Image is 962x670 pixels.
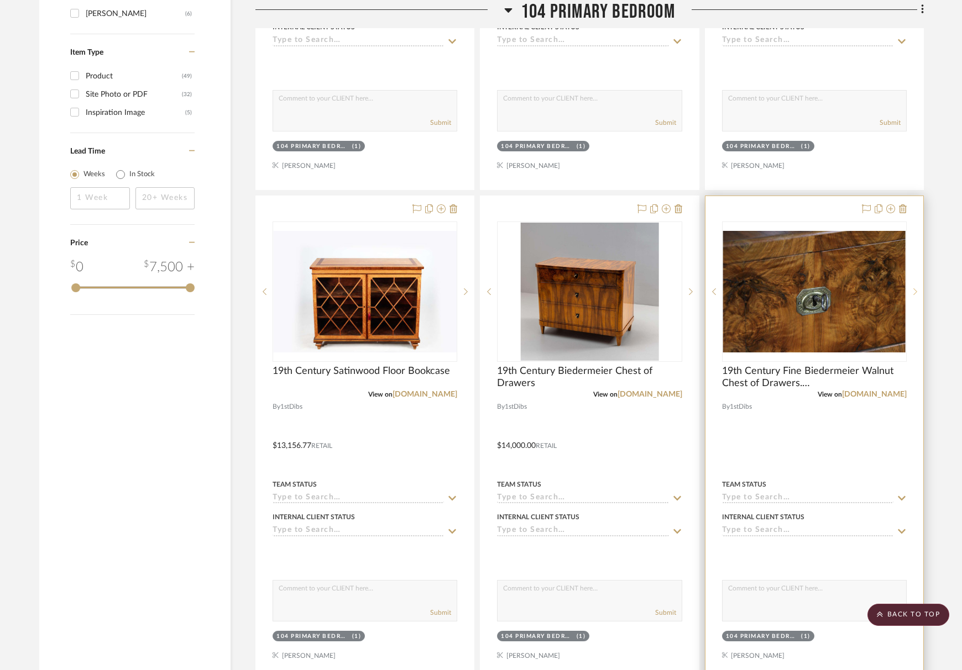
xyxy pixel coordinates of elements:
input: Type to Search… [273,493,444,504]
span: By [497,402,505,412]
input: Type to Search… [497,493,668,504]
div: [PERSON_NAME] [86,5,185,23]
button: Submit [655,118,676,128]
input: Type to Search… [273,526,444,536]
div: (32) [182,86,192,103]
div: Inspiration Image [86,104,185,122]
div: (5) [185,104,192,122]
span: View on [593,391,618,398]
img: 19th Century Satinwood Floor Bookcase [274,231,456,352]
input: Type to Search… [497,526,668,536]
input: Type to Search… [722,493,893,504]
a: [DOMAIN_NAME] [618,391,682,398]
span: View on [368,391,393,398]
span: 1stDibs [280,402,302,412]
img: 19th Century Biedermeier Chest of Drawers [520,223,658,361]
div: 104 Primary Bedroom [276,143,349,151]
div: Team Status [273,479,317,489]
span: 1stDibs [730,402,752,412]
div: (1) [577,143,586,151]
div: 3 [723,222,906,361]
div: 104 Primary Bedroom [726,632,799,641]
div: Team Status [722,479,766,489]
div: 104 Primary Bedroom [501,143,574,151]
input: 1 Week [70,187,130,209]
div: 0 [70,257,83,277]
div: (1) [577,632,586,641]
span: By [273,402,280,412]
button: Submit [880,118,901,128]
img: 19th Century Fine Biedermeier Walnut Chest of Drawers. Vienna, c. 1820 [723,231,906,352]
span: 1stDibs [505,402,527,412]
div: 0 [273,222,457,361]
div: Team Status [497,479,541,489]
div: Site Photo or PDF [86,86,182,103]
button: Submit [430,608,451,618]
div: 7,500 + [144,257,195,277]
label: In Stock [129,169,155,180]
input: 20+ Weeks [135,187,195,209]
input: Type to Search… [273,36,444,46]
div: 0 [498,222,681,361]
div: 104 Primary Bedroom [501,632,574,641]
label: Weeks [83,169,105,180]
div: Internal Client Status [497,512,579,522]
span: 19th Century Fine Biedermeier Walnut Chest of Drawers. [GEOGRAPHIC_DATA], c. [DATE] [722,365,907,389]
span: Price [70,239,88,247]
span: By [722,402,730,412]
button: Submit [655,608,676,618]
div: (1) [352,143,362,151]
div: (1) [801,632,811,641]
a: [DOMAIN_NAME] [842,391,907,398]
div: (6) [185,5,192,23]
div: Internal Client Status [722,512,804,522]
span: Lead Time [70,147,105,155]
input: Type to Search… [497,36,668,46]
div: (1) [352,632,362,641]
span: 19th Century Biedermeier Chest of Drawers [497,365,682,389]
input: Type to Search… [722,36,893,46]
span: View on [818,391,842,398]
a: [DOMAIN_NAME] [393,391,457,398]
div: 104 Primary Bedroom [726,143,799,151]
div: (49) [182,67,192,85]
div: 104 Primary Bedroom [276,632,349,641]
scroll-to-top-button: BACK TO TOP [867,604,949,626]
div: (1) [801,143,811,151]
input: Type to Search… [722,526,893,536]
div: Internal Client Status [273,512,355,522]
div: Product [86,67,182,85]
span: 19th Century Satinwood Floor Bookcase [273,365,450,377]
span: Item Type [70,49,103,56]
button: Submit [430,118,451,128]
